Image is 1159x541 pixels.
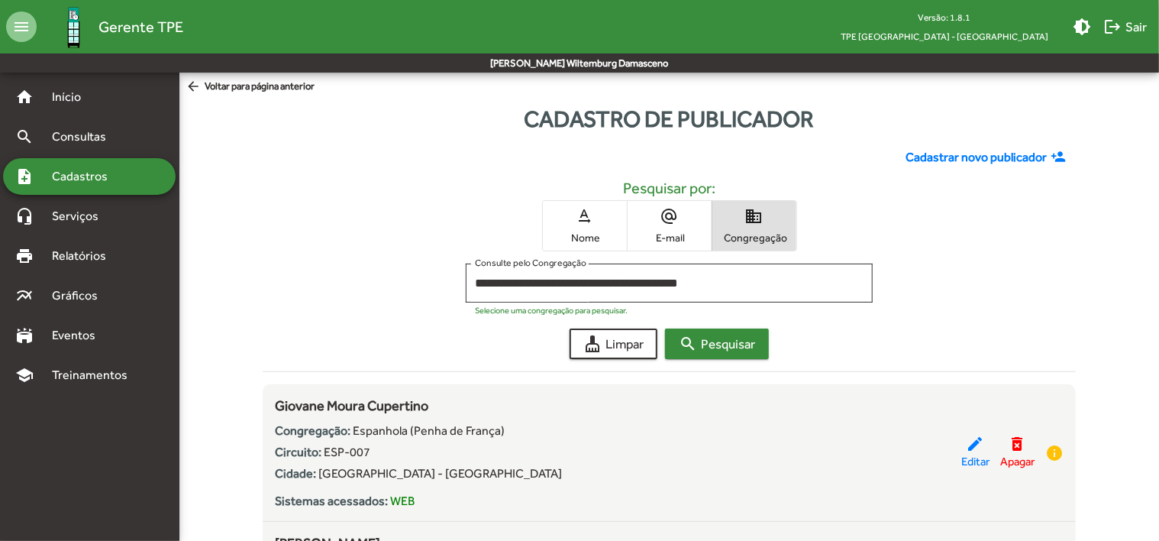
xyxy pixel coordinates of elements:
[1103,18,1122,36] mat-icon: logout
[275,494,388,508] strong: Sistemas acessados:
[15,366,34,384] mat-icon: school
[275,397,428,413] span: Giovane Moura Cupertino
[1045,444,1064,462] mat-icon: info
[37,2,183,52] a: Gerente TPE
[906,148,1047,167] span: Cadastrar novo publicador
[324,445,370,459] span: ESP-007
[547,231,623,245] span: Nome
[98,15,183,39] span: Gerente TPE
[1000,453,1035,471] span: Apagar
[1009,435,1027,453] mat-icon: delete_forever
[43,207,119,225] span: Serviços
[15,207,34,225] mat-icon: headset_mic
[828,8,1061,27] div: Versão: 1.8.1
[275,445,321,459] strong: Circuito:
[186,79,205,96] mat-icon: arrow_back
[15,167,34,186] mat-icon: note_add
[6,11,37,42] mat-icon: menu
[583,335,602,353] mat-icon: cleaning_services
[475,306,628,315] mat-hint: Selecione uma congregação para pesquisar.
[631,231,708,245] span: E-mail
[745,207,764,225] mat-icon: domain
[275,179,1064,197] h5: Pesquisar por:
[660,207,679,225] mat-icon: alternate_email
[1073,18,1091,36] mat-icon: brightness_medium
[15,128,34,146] mat-icon: search
[712,201,796,251] button: Congregação
[679,330,755,358] span: Pesquisar
[570,329,657,359] button: Limpar
[318,466,562,481] span: [GEOGRAPHIC_DATA] - [GEOGRAPHIC_DATA]
[15,326,34,345] mat-icon: stadium
[828,27,1061,46] span: TPE [GEOGRAPHIC_DATA] - [GEOGRAPHIC_DATA]
[15,88,34,106] mat-icon: home
[43,128,126,146] span: Consultas
[275,466,316,481] strong: Cidade:
[49,2,98,52] img: Logo
[665,329,769,359] button: Pesquisar
[961,453,990,471] span: Editar
[543,201,627,251] button: Nome
[583,330,644,358] span: Limpar
[186,79,315,96] span: Voltar para página anterior
[390,494,415,508] span: WEB
[1103,13,1147,40] span: Sair
[967,435,985,453] mat-icon: edit
[1097,13,1153,40] button: Sair
[716,231,793,245] span: Congregação
[179,102,1159,136] div: Cadastro de publicador
[576,207,594,225] mat-icon: text_rotation_none
[628,201,712,251] button: E-mail
[43,287,118,305] span: Gráficos
[43,366,146,384] span: Treinamentos
[43,326,116,345] span: Eventos
[43,167,128,186] span: Cadastros
[1051,149,1070,166] mat-icon: person_add
[679,335,697,353] mat-icon: search
[15,287,34,305] mat-icon: multiline_chart
[275,423,350,438] strong: Congregação:
[353,423,505,438] span: Espanhola (Penha de França)
[43,88,103,106] span: Início
[43,247,126,265] span: Relatórios
[15,247,34,265] mat-icon: print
